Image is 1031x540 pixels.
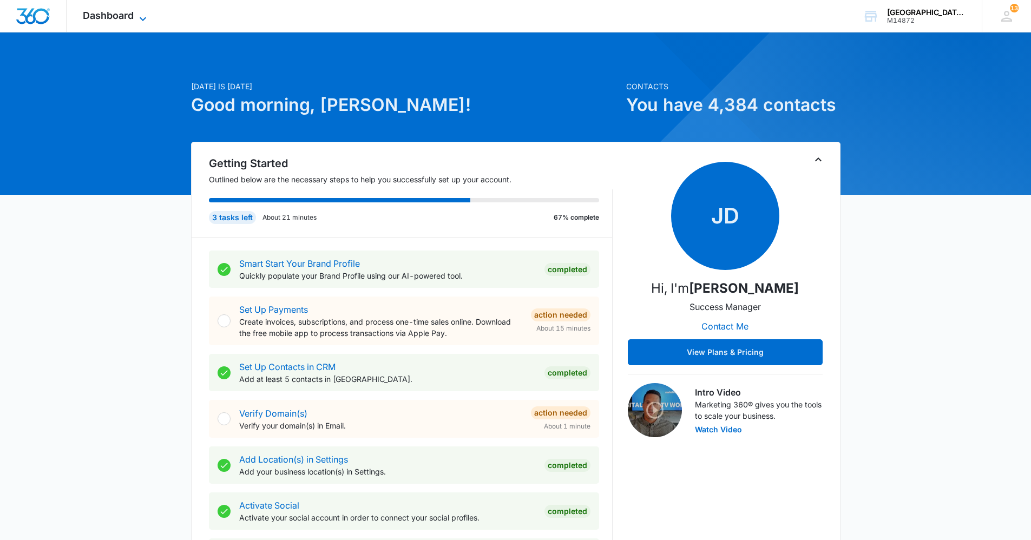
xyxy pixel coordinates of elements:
[887,8,966,17] div: account name
[626,92,840,118] h1: You have 4,384 contacts
[262,213,317,222] p: About 21 minutes
[695,399,823,422] p: Marketing 360® gives you the tools to scale your business.
[531,308,590,321] div: Action Needed
[239,466,536,477] p: Add your business location(s) in Settings.
[689,300,761,313] p: Success Manager
[239,500,299,511] a: Activate Social
[239,361,336,372] a: Set Up Contacts in CRM
[239,316,522,339] p: Create invoices, subscriptions, and process one-time sales online. Download the free mobile app t...
[239,512,536,523] p: Activate your social account in order to connect your social profiles.
[239,420,522,431] p: Verify your domain(s) in Email.
[191,81,620,92] p: [DATE] is [DATE]
[671,162,779,270] span: JD
[544,422,590,431] span: About 1 minute
[239,270,536,281] p: Quickly populate your Brand Profile using our AI-powered tool.
[239,454,348,465] a: Add Location(s) in Settings
[695,426,742,433] button: Watch Video
[1010,4,1019,12] div: notifications count
[887,17,966,24] div: account id
[531,406,590,419] div: Action Needed
[544,505,590,518] div: Completed
[209,211,256,224] div: 3 tasks left
[544,366,590,379] div: Completed
[628,383,682,437] img: Intro Video
[651,279,799,298] p: Hi, I'm
[83,10,134,21] span: Dashboard
[626,81,840,92] p: Contacts
[191,92,620,118] h1: Good morning, [PERSON_NAME]!
[1010,4,1019,12] span: 13
[691,313,759,339] button: Contact Me
[536,324,590,333] span: About 15 minutes
[689,280,799,296] strong: [PERSON_NAME]
[544,263,590,276] div: Completed
[554,213,599,222] p: 67% complete
[628,339,823,365] button: View Plans & Pricing
[812,153,825,166] button: Toggle Collapse
[239,304,308,315] a: Set Up Payments
[209,155,613,172] h2: Getting Started
[209,174,613,185] p: Outlined below are the necessary steps to help you successfully set up your account.
[239,258,360,269] a: Smart Start Your Brand Profile
[544,459,590,472] div: Completed
[695,386,823,399] h3: Intro Video
[239,373,536,385] p: Add at least 5 contacts in [GEOGRAPHIC_DATA].
[239,408,307,419] a: Verify Domain(s)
